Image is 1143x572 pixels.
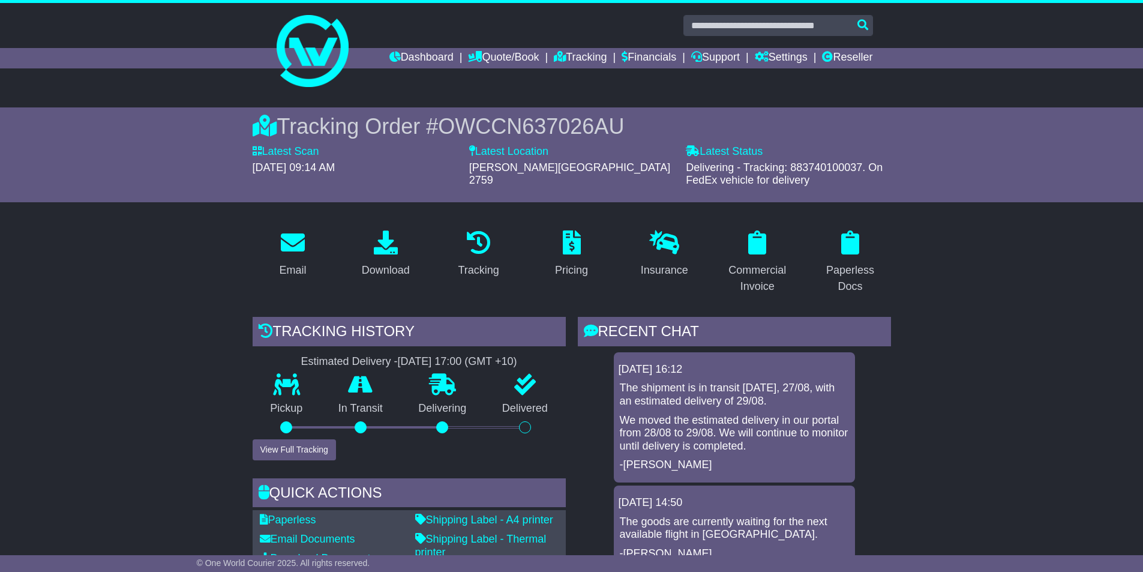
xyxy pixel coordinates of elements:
[260,514,316,526] a: Paperless
[619,496,850,510] div: [DATE] 14:50
[458,262,499,278] div: Tracking
[253,317,566,349] div: Tracking history
[438,114,624,139] span: OWCCN637026AU
[389,48,454,68] a: Dashboard
[725,262,790,295] div: Commercial Invoice
[620,382,849,408] p: The shipment is in transit [DATE], 27/08, with an estimated delivery of 29/08.
[810,226,891,299] a: Paperless Docs
[633,226,696,283] a: Insurance
[401,402,485,415] p: Delivering
[271,226,314,283] a: Email
[253,161,335,173] span: [DATE] 09:14 AM
[450,226,506,283] a: Tracking
[253,145,319,158] label: Latest Scan
[620,414,849,453] p: We moved the estimated delivery in our portal from 28/08 to 29/08. We will continue to monitor un...
[468,48,539,68] a: Quote/Book
[469,145,548,158] label: Latest Location
[253,402,321,415] p: Pickup
[622,48,676,68] a: Financials
[362,262,410,278] div: Download
[818,262,883,295] div: Paperless Docs
[620,547,849,561] p: -[PERSON_NAME]
[253,439,336,460] button: View Full Tracking
[253,113,891,139] div: Tracking Order #
[620,459,849,472] p: -[PERSON_NAME]
[547,226,596,283] a: Pricing
[354,226,418,283] a: Download
[398,355,517,369] div: [DATE] 17:00 (GMT +10)
[415,514,553,526] a: Shipping Label - A4 printer
[641,262,688,278] div: Insurance
[578,317,891,349] div: RECENT CHAT
[554,48,607,68] a: Tracking
[253,355,566,369] div: Estimated Delivery -
[755,48,808,68] a: Settings
[619,363,850,376] div: [DATE] 16:12
[686,145,763,158] label: Latest Status
[691,48,740,68] a: Support
[620,516,849,541] p: The goods are currently waiting for the next available flight in [GEOGRAPHIC_DATA].
[320,402,401,415] p: In Transit
[686,161,883,187] span: Delivering - Tracking: 883740100037. On FedEx vehicle for delivery
[260,552,376,564] a: Download Documents
[279,262,306,278] div: Email
[253,478,566,511] div: Quick Actions
[484,402,566,415] p: Delivered
[415,533,547,558] a: Shipping Label - Thermal printer
[197,558,370,568] span: © One World Courier 2025. All rights reserved.
[717,226,798,299] a: Commercial Invoice
[555,262,588,278] div: Pricing
[822,48,872,68] a: Reseller
[260,533,355,545] a: Email Documents
[469,161,670,187] span: [PERSON_NAME][GEOGRAPHIC_DATA] 2759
